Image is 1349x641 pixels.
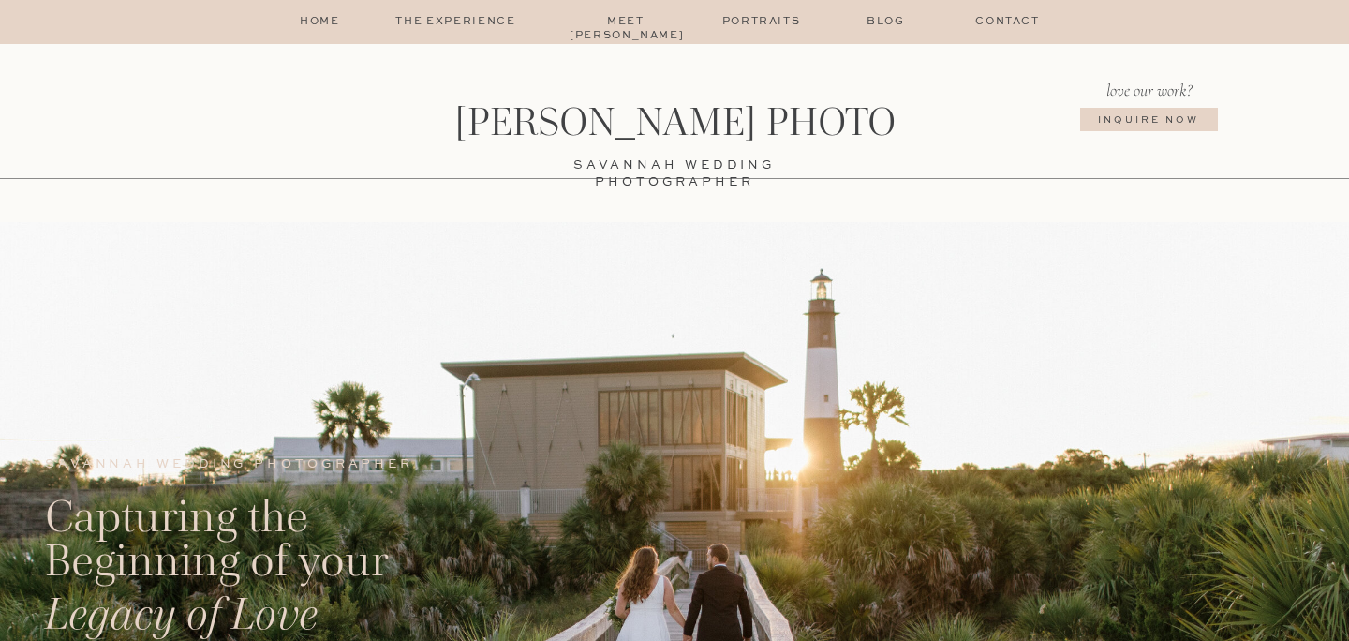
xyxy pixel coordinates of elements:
[297,15,343,30] a: home
[840,15,931,30] a: Blog
[716,15,807,30] a: Portraits
[45,495,470,589] a: Capturing the Beginning of your
[492,157,857,171] a: Savannah wedding photographer
[1068,113,1229,145] a: Inquire NOw
[962,15,1053,30] a: Contact
[417,102,932,147] a: [PERSON_NAME] Photo
[45,456,455,495] a: Savannah Wedding Photographer
[1086,78,1212,101] p: love our work?
[570,15,682,30] a: Meet [PERSON_NAME]
[377,15,535,30] a: The Experience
